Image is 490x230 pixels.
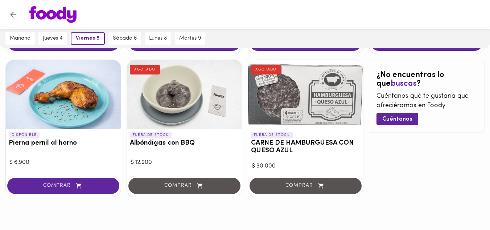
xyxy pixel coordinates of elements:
[448,188,483,223] iframe: Messagebird Livechat Widget
[113,35,137,42] span: sábado 6
[376,92,477,110] p: Cuéntanos qué te gustaría que ofreciéramos en Foody
[376,113,418,125] button: Cuéntanos
[149,35,167,42] span: lunes 8
[10,35,30,42] span: mañana
[16,183,110,189] span: COMPRAR
[251,132,293,138] p: FUERA DE STOCK
[4,6,22,24] button: Volver
[382,116,412,123] span: Cuéntanos
[175,32,205,45] button: martes 9
[131,158,238,167] div: $ 12.900
[5,32,35,45] button: mañana
[76,35,100,42] span: viernes 5
[252,162,359,170] div: $ 30.000
[130,132,172,138] p: FUERA DE STOCK
[71,32,105,45] button: viernes 5
[179,35,201,42] span: martes 9
[38,32,67,45] button: jueves 4
[251,65,281,74] div: AGOTADO
[9,158,117,167] div: $ 6.900
[130,65,160,74] div: AGOTADO
[130,140,239,147] h3: Albóndigas con BBQ
[9,132,40,138] p: DISPONIBLE
[391,80,417,88] span: buscas
[43,35,63,42] span: jueves 4
[251,140,360,155] h3: CARNE DE HAMBURGUESA CON QUESO AZUL
[6,60,121,129] div: Pierna pernil al horno
[29,6,77,23] img: logo.png
[7,178,119,194] button: COMPRAR
[127,60,242,129] div: Albóndigas con BBQ
[9,140,118,147] h3: Pierna pernil al horno
[108,32,141,45] button: sábado 6
[145,32,171,45] button: lunes 8
[376,71,477,88] h2: ¿No encuentras lo que ?
[248,60,363,129] div: CARNE DE HAMBURGUESA CON QUESO AZUL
